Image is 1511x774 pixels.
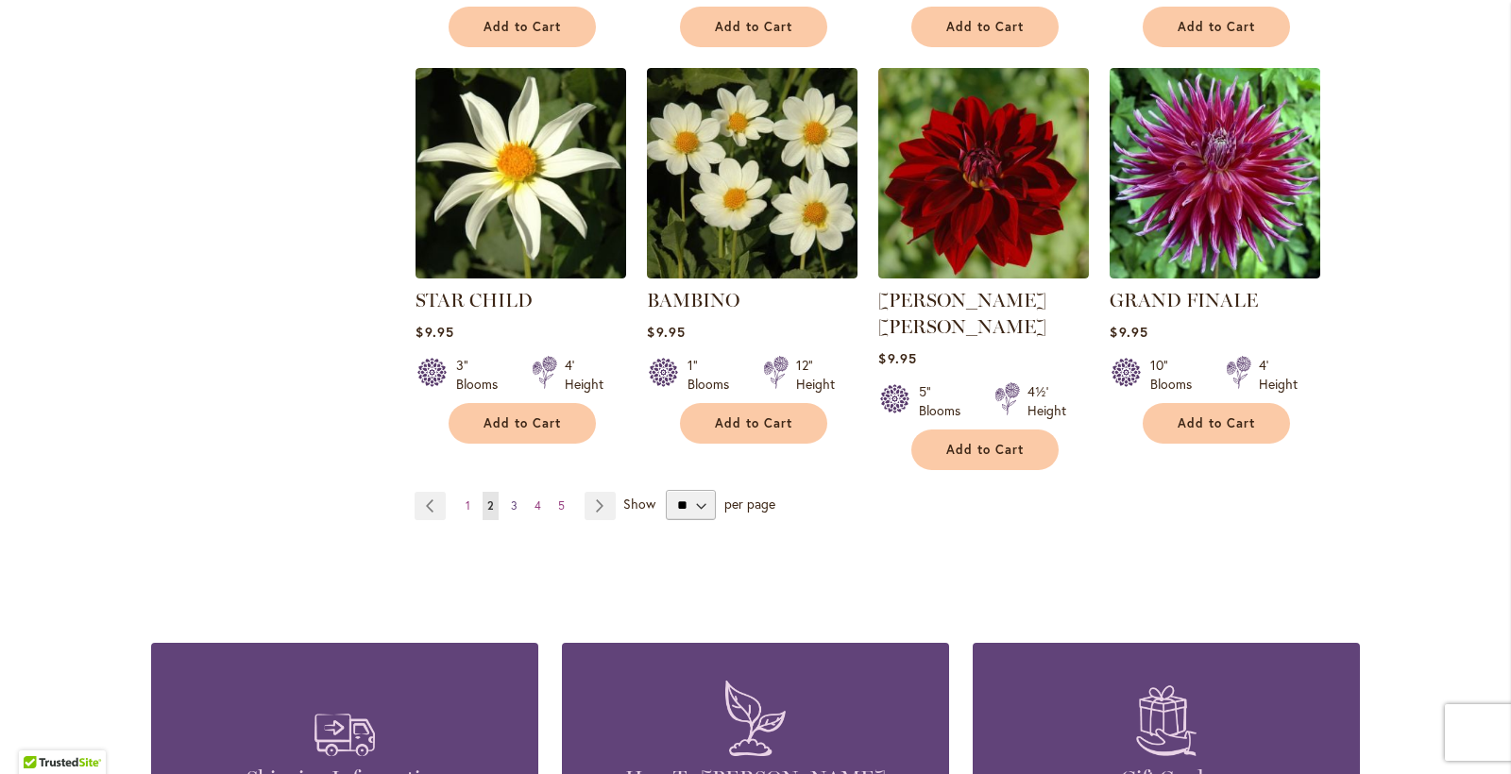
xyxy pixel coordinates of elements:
[1110,264,1320,282] a: Grand Finale
[511,498,518,513] span: 3
[911,7,1059,47] button: Add to Cart
[911,429,1059,470] button: Add to Cart
[1110,289,1258,311] a: GRAND FINALE
[647,68,857,278] img: BAMBINO
[484,19,561,35] span: Add to Cart
[535,498,541,513] span: 4
[449,403,596,444] button: Add to Cart
[946,19,1024,35] span: Add to Cart
[878,349,916,367] span: $9.95
[878,68,1089,278] img: DEBORA RENAE
[623,495,655,513] span: Show
[484,415,561,431] span: Add to Cart
[466,498,470,513] span: 1
[724,495,775,513] span: per page
[553,492,569,520] a: 5
[461,492,475,520] a: 1
[878,289,1046,338] a: [PERSON_NAME] [PERSON_NAME]
[878,264,1089,282] a: DEBORA RENAE
[1110,323,1147,341] span: $9.95
[456,356,509,394] div: 3" Blooms
[558,498,565,513] span: 5
[530,492,546,520] a: 4
[565,356,603,394] div: 4' Height
[416,264,626,282] a: STAR CHILD
[416,68,626,278] img: STAR CHILD
[14,707,67,760] iframe: Launch Accessibility Center
[796,356,835,394] div: 12" Height
[688,356,740,394] div: 1" Blooms
[487,498,494,513] span: 2
[1110,68,1320,278] img: Grand Finale
[715,19,792,35] span: Add to Cart
[1259,356,1298,394] div: 4' Height
[680,7,827,47] button: Add to Cart
[1150,356,1203,394] div: 10" Blooms
[506,492,522,520] a: 3
[1143,7,1290,47] button: Add to Cart
[647,323,685,341] span: $9.95
[715,415,792,431] span: Add to Cart
[416,289,533,311] a: STAR CHILD
[946,442,1024,458] span: Add to Cart
[1143,403,1290,444] button: Add to Cart
[680,403,827,444] button: Add to Cart
[647,289,739,311] a: BAMBINO
[647,264,857,282] a: BAMBINO
[449,7,596,47] button: Add to Cart
[1027,382,1066,420] div: 4½' Height
[1178,19,1255,35] span: Add to Cart
[1178,415,1255,431] span: Add to Cart
[416,323,453,341] span: $9.95
[919,382,972,420] div: 5" Blooms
